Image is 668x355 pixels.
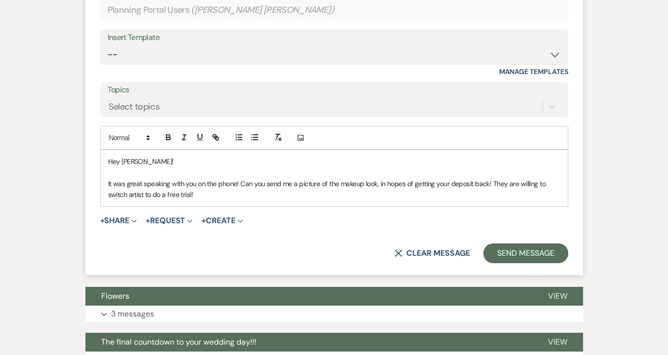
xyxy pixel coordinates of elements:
[85,306,583,322] button: 3 messages
[109,100,160,114] div: Select topics
[548,337,567,347] span: View
[394,249,470,257] button: Clear message
[191,3,334,17] span: ( [PERSON_NAME] [PERSON_NAME] )
[548,291,567,301] span: View
[85,287,532,306] button: Flowers
[532,333,583,352] button: View
[532,287,583,306] button: View
[108,83,561,97] label: Topics
[483,243,568,263] button: Send Message
[100,217,105,225] span: +
[146,217,193,225] button: Request
[85,333,532,352] button: The final countdown to your wedding day!!!
[101,337,256,347] span: The final countdown to your wedding day!!!
[108,156,560,167] p: Hey [PERSON_NAME]!
[201,217,242,225] button: Create
[111,308,154,320] p: 3 messages
[499,67,568,76] a: Manage Templates
[108,178,560,200] p: It was great speaking with you on the phone! Can you send me a picture of the makeup look, in hop...
[146,217,150,225] span: +
[201,217,206,225] span: +
[108,31,561,45] div: Insert Template
[101,291,129,301] span: Flowers
[108,0,561,20] div: Planning Portal Users
[100,217,137,225] button: Share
